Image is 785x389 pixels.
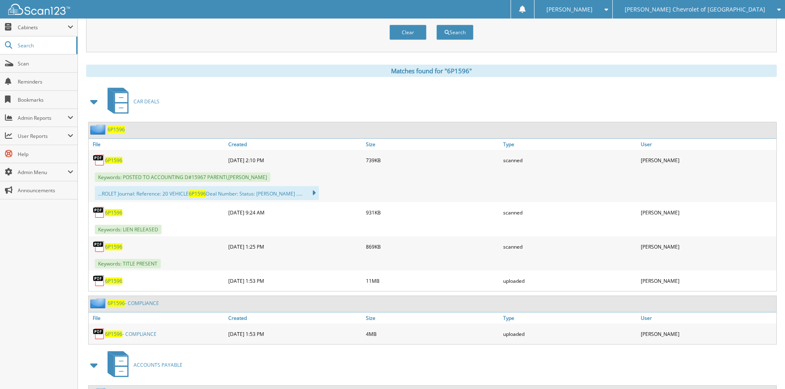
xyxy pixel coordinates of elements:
[639,326,776,342] div: [PERSON_NAME]
[108,126,125,133] a: 6P1596
[93,206,105,219] img: PDF.png
[90,124,108,135] img: folder2.png
[501,204,639,221] div: scanned
[18,187,73,194] span: Announcements
[639,152,776,168] div: [PERSON_NAME]
[18,114,68,121] span: Admin Reports
[501,139,639,150] a: Type
[89,139,226,150] a: File
[226,238,364,255] div: [DATE] 1:25 PM
[8,4,70,15] img: scan123-logo-white.svg
[95,259,161,268] span: Keywords: TITLE PRESENT
[226,326,364,342] div: [DATE] 1:53 PM
[364,312,501,324] a: Size
[389,25,426,40] button: Clear
[226,312,364,324] a: Created
[226,139,364,150] a: Created
[18,151,73,158] span: Help
[108,300,125,307] span: 6P1596
[226,152,364,168] div: [DATE] 2:10 PM
[93,154,105,166] img: PDF.png
[546,7,593,12] span: [PERSON_NAME]
[189,190,206,197] span: 6P1596
[108,300,159,307] a: 6P1596- COMPLIANCE
[89,312,226,324] a: File
[134,98,159,105] span: CAR DEALS
[86,65,777,77] div: Matches found for "6P1596"
[436,25,473,40] button: Search
[103,85,159,118] a: CAR DEALS
[501,273,639,289] div: uploaded
[18,42,72,49] span: Search
[501,238,639,255] div: scanned
[18,24,68,31] span: Cabinets
[105,277,122,284] a: 6P1596
[134,361,183,368] span: ACCOUNTS PAYABLE
[93,275,105,287] img: PDF.png
[364,204,501,221] div: 931KB
[95,172,270,182] span: Keywords: POSTED TO ACCOUNTING D#15967 PARENTI,[PERSON_NAME]
[226,204,364,221] div: [DATE] 9:24 AM
[93,240,105,253] img: PDF.png
[501,152,639,168] div: scanned
[105,331,157,338] a: 6P1596- COMPLIANCE
[18,60,73,67] span: Scan
[105,331,122,338] span: 6P1596
[501,312,639,324] a: Type
[18,96,73,103] span: Bookmarks
[105,209,122,216] a: 6P1596
[95,225,162,234] span: Keywords: LIEN RELEASED
[18,78,73,85] span: Reminders
[639,204,776,221] div: [PERSON_NAME]
[639,139,776,150] a: User
[744,349,785,389] iframe: Chat Widget
[226,273,364,289] div: [DATE] 1:53 PM
[364,238,501,255] div: 869KB
[18,133,68,140] span: User Reports
[364,152,501,168] div: 739KB
[364,326,501,342] div: 4MB
[639,273,776,289] div: [PERSON_NAME]
[625,7,765,12] span: [PERSON_NAME] Chevrolet of [GEOGRAPHIC_DATA]
[364,139,501,150] a: Size
[95,186,319,200] div: ...ROLET Journal: Reference: 20 VEHICLE Deal Number: Status: [PERSON_NAME] .....
[18,169,68,176] span: Admin Menu
[105,157,122,164] a: 6P1596
[639,312,776,324] a: User
[105,243,122,250] a: 6P1596
[103,349,183,381] a: ACCOUNTS PAYABLE
[639,238,776,255] div: [PERSON_NAME]
[90,298,108,308] img: folder2.png
[364,273,501,289] div: 11MB
[501,326,639,342] div: uploaded
[93,328,105,340] img: PDF.png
